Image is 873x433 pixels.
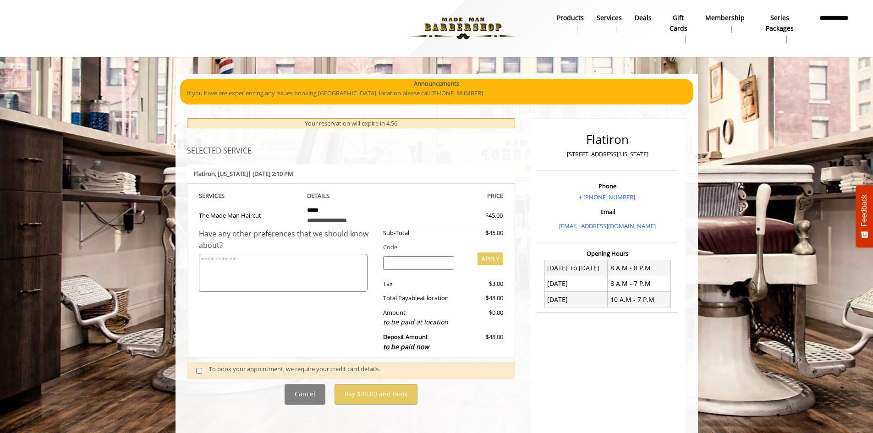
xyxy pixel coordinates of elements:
span: to be paid now [383,342,429,351]
td: 8 A.M - 8 P.M [608,260,671,276]
div: $45.00 [461,228,503,238]
td: [DATE] To [DATE] [544,260,608,276]
span: at location [420,294,449,302]
a: [EMAIL_ADDRESS][DOMAIN_NAME] [559,222,656,230]
a: MembershipMembership [699,11,751,35]
div: $48.00 [461,293,503,303]
div: $48.00 [461,332,503,352]
div: $3.00 [461,279,503,289]
td: [DATE] [544,292,608,307]
div: to be paid at location [383,317,454,327]
th: SERVICE [199,191,301,201]
b: products [557,13,584,23]
a: ServicesServices [590,11,628,35]
b: Flatiron | [DATE] 2:10 PM [194,170,293,178]
b: Series packages [758,13,802,33]
a: DealsDeals [628,11,658,35]
b: Services [597,13,622,23]
img: Made Man Barbershop logo [400,3,526,54]
p: [STREET_ADDRESS][US_STATE] [539,149,675,159]
button: APPLY [478,252,503,265]
h3: Phone [539,183,675,189]
span: Feedback [860,194,868,226]
button: Pay $48.00 and Book [335,384,417,405]
a: + [PHONE_NUMBER]. [579,193,637,201]
h3: Email [539,208,675,215]
div: Sub-Total [376,228,461,238]
div: $45.00 [452,211,503,220]
div: Total Payable [376,293,461,303]
b: Deals [635,13,652,23]
div: Tax [376,279,461,289]
div: Have any other preferences that we should know about? [199,228,377,252]
button: Cancel [285,384,325,405]
span: , [US_STATE] [215,170,248,178]
h2: Flatiron [539,133,675,146]
div: Amount [376,308,461,328]
button: Feedback - Show survey [856,185,873,247]
td: The Made Man Haircut [199,201,301,228]
td: [DATE] [544,276,608,291]
b: Membership [705,13,745,23]
span: S [221,192,225,200]
div: To book your appointment, we require your credit card details. [209,364,506,377]
a: Productsproducts [550,11,590,35]
th: PRICE [402,191,504,201]
b: Deposit Amount [383,333,429,351]
b: Announcements [414,79,459,88]
td: 8 A.M - 7 P.M [608,276,671,291]
td: 10 A.M - 7 P.M [608,292,671,307]
p: If you have are experiencing any issues booking [GEOGRAPHIC_DATA] location please call [PHONE_NUM... [187,88,686,98]
h3: SELECTED SERVICE [187,147,516,155]
div: Code [376,242,503,252]
div: Your reservation will expire in 4:56 [187,118,516,129]
div: $0.00 [461,308,503,328]
b: gift cards [664,13,692,33]
th: DETAILS [300,191,402,201]
a: Gift cardsgift cards [658,11,699,45]
h3: Opening Hours [537,250,678,257]
a: Series packagesSeries packages [751,11,808,45]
